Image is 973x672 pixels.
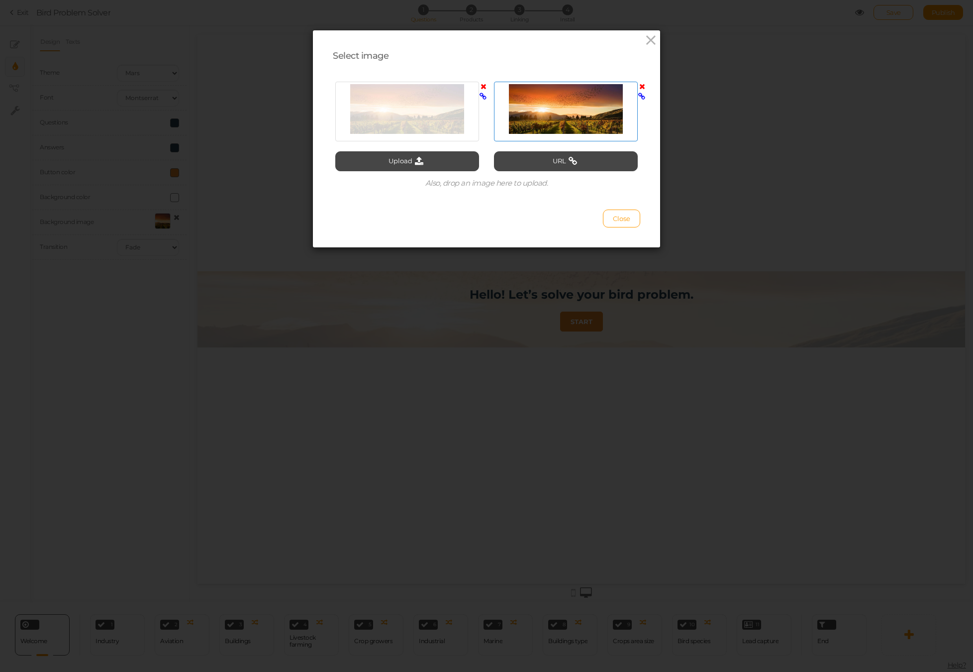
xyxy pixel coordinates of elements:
[494,151,638,171] button: URL
[335,151,479,171] button: Upload
[272,252,496,267] strong: Hello! Let’s solve your bird problem.
[333,50,389,61] span: Select image
[613,215,630,223] span: Close
[373,283,395,291] strong: START
[603,210,640,227] button: Close
[425,178,548,188] span: Also, drop an image here to upload.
